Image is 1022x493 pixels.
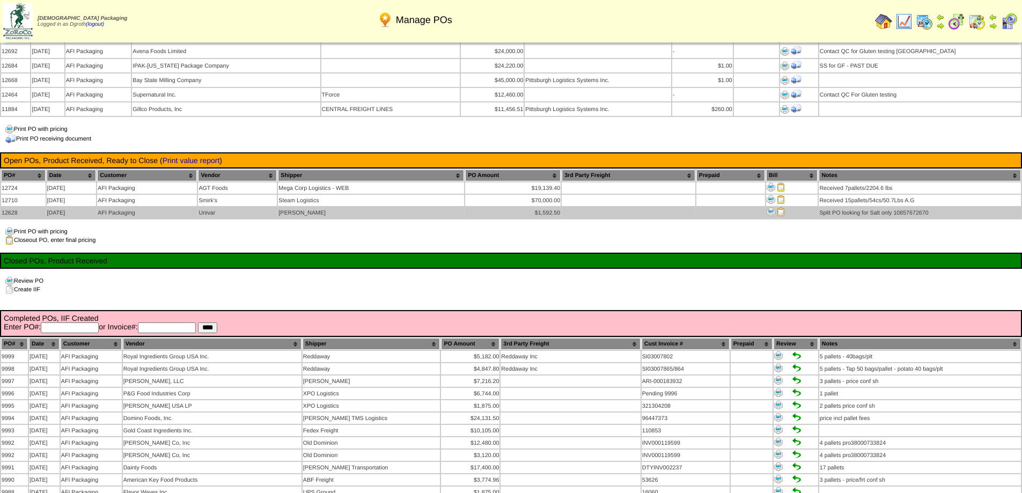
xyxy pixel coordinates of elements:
[696,170,765,181] th: Prepaid
[1,59,30,72] td: 12684
[774,388,783,397] img: Print
[5,227,14,236] img: print.gif
[774,438,783,446] img: Print
[29,363,60,374] td: [DATE]
[1,102,30,116] td: 11884
[396,14,452,26] span: Manage POs
[5,285,14,294] img: clone.gif
[1,363,28,374] td: 9998
[61,376,122,387] td: AFI Packaging
[642,400,730,411] td: 321304208
[5,134,16,144] img: truck.png
[792,450,801,459] img: Set to Handled
[61,400,122,411] td: AFI Packaging
[123,376,302,387] td: [PERSON_NAME], LLC
[31,88,64,101] td: [DATE]
[442,415,499,422] div: $24,131.50
[97,207,197,218] td: AFI Packaging
[1,474,28,485] td: 9990
[65,59,131,72] td: AFI Packaging
[1,388,28,399] td: 9996
[31,45,64,58] td: [DATE]
[123,351,302,362] td: Royal Ingredients Group USA Inc.
[4,322,1018,333] form: Enter PO#: or Invoice#:
[97,195,197,206] td: AFI Packaging
[875,13,892,30] img: home.gif
[642,462,730,473] td: DTYINV002237
[819,400,1021,411] td: 2 pallets price conf sh
[29,450,60,461] td: [DATE]
[642,376,730,387] td: ARI-000183932
[791,60,802,70] img: Print Receiving Document
[819,413,1021,424] td: price incl pallet fees
[29,400,60,411] td: [DATE]
[1,462,28,473] td: 9991
[1,425,28,436] td: 9993
[819,195,1021,206] td: Received 15pallets/54cs/50.7Lbs A.G
[3,313,1019,334] td: Completed POs, IIF Created
[61,425,122,436] td: AFI Packaging
[642,351,730,362] td: SI03007802
[441,338,499,350] th: PO Amount
[47,207,97,218] td: [DATE]
[29,338,60,350] th: Date
[461,92,523,98] div: $12,460.00
[29,413,60,424] td: [DATE]
[781,47,789,56] img: Print
[31,59,64,72] td: [DATE]
[792,425,801,434] img: Set to Handled
[47,170,97,181] th: Date
[31,73,64,87] td: [DATE]
[132,45,320,58] td: Avena Foods Limited
[819,388,1021,399] td: 1 pallet
[61,388,122,399] td: AFI Packaging
[5,277,14,285] img: print.gif
[198,182,277,194] td: AGT Foods
[777,208,785,216] img: Close PO
[501,351,640,362] td: Reddaway Inc
[1,45,30,58] td: 12692
[123,363,302,374] td: Royal Ingredients Group USA Inc.
[5,125,14,134] img: print.gif
[672,45,733,58] td: -
[792,462,801,471] img: Set to Handled
[29,474,60,485] td: [DATE]
[3,3,33,39] img: zoroco-logo-small.webp
[278,182,464,194] td: Mega Corp Logistics - WEB
[47,195,97,206] td: [DATE]
[303,351,440,362] td: Reddaway
[792,388,801,397] img: Set to Handled
[936,13,945,21] img: arrowleft.gif
[442,452,499,459] div: $3,120.00
[61,450,122,461] td: AFI Packaging
[198,207,277,218] td: Univar
[303,462,440,473] td: [PERSON_NAME] Transportation
[774,351,783,360] img: Print
[303,413,440,424] td: [PERSON_NAME] TMS Logistics
[29,351,60,362] td: [DATE]
[1,182,46,194] td: 12724
[562,170,695,181] th: 3rd Party Freight
[61,413,122,424] td: AFI Packaging
[642,413,730,424] td: 96447373
[774,338,818,350] th: Review
[774,376,783,385] img: Print
[781,105,789,114] img: Print
[792,475,801,483] img: Set to Handled
[1,88,30,101] td: 12464
[461,63,523,69] div: $24,220.00
[303,425,440,436] td: Fedex Freight
[465,170,561,181] th: PO Amount
[29,425,60,436] td: [DATE]
[1,338,28,350] th: PO#
[767,183,775,192] img: Print
[303,363,440,374] td: Reddaway
[968,13,986,30] img: calendarinout.gif
[303,388,440,399] td: XPO Logistics
[525,102,671,116] td: Pittsburgh Logistics Systems Inc.
[163,156,220,165] a: Print value report
[442,477,499,483] div: $3,774.96
[819,45,1021,58] td: Contact QC for Gluten testing [GEOGRAPHIC_DATA]
[777,183,785,192] img: Close PO
[47,182,97,194] td: [DATE]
